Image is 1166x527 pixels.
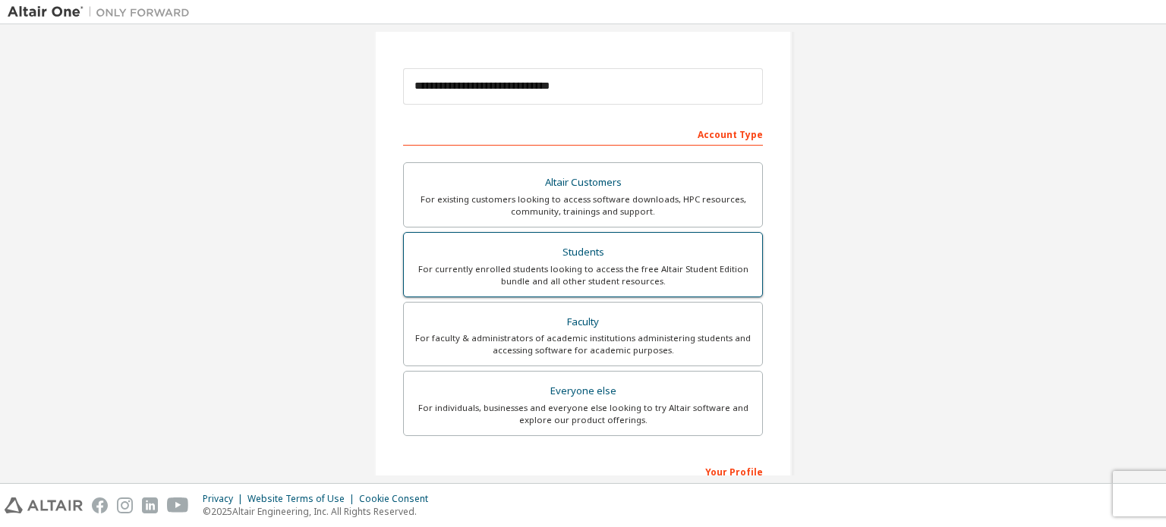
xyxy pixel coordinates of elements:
div: Faculty [413,312,753,333]
img: facebook.svg [92,497,108,513]
div: For currently enrolled students looking to access the free Altair Student Edition bundle and all ... [413,263,753,287]
div: Altair Customers [413,172,753,193]
img: youtube.svg [167,497,189,513]
p: © 2025 Altair Engineering, Inc. All Rights Reserved. [203,505,437,518]
div: For faculty & administrators of academic institutions administering students and accessing softwa... [413,332,753,356]
img: instagram.svg [117,497,133,513]
img: linkedin.svg [142,497,158,513]
div: Privacy [203,493,247,505]
div: For existing customers looking to access software downloads, HPC resources, community, trainings ... [413,193,753,218]
div: Everyone else [413,381,753,402]
div: Account Type [403,121,763,146]
div: For individuals, businesses and everyone else looking to try Altair software and explore our prod... [413,402,753,426]
div: Your Profile [403,459,763,483]
div: Website Terms of Use [247,493,359,505]
img: altair_logo.svg [5,497,83,513]
img: Altair One [8,5,197,20]
div: Cookie Consent [359,493,437,505]
div: Students [413,242,753,263]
